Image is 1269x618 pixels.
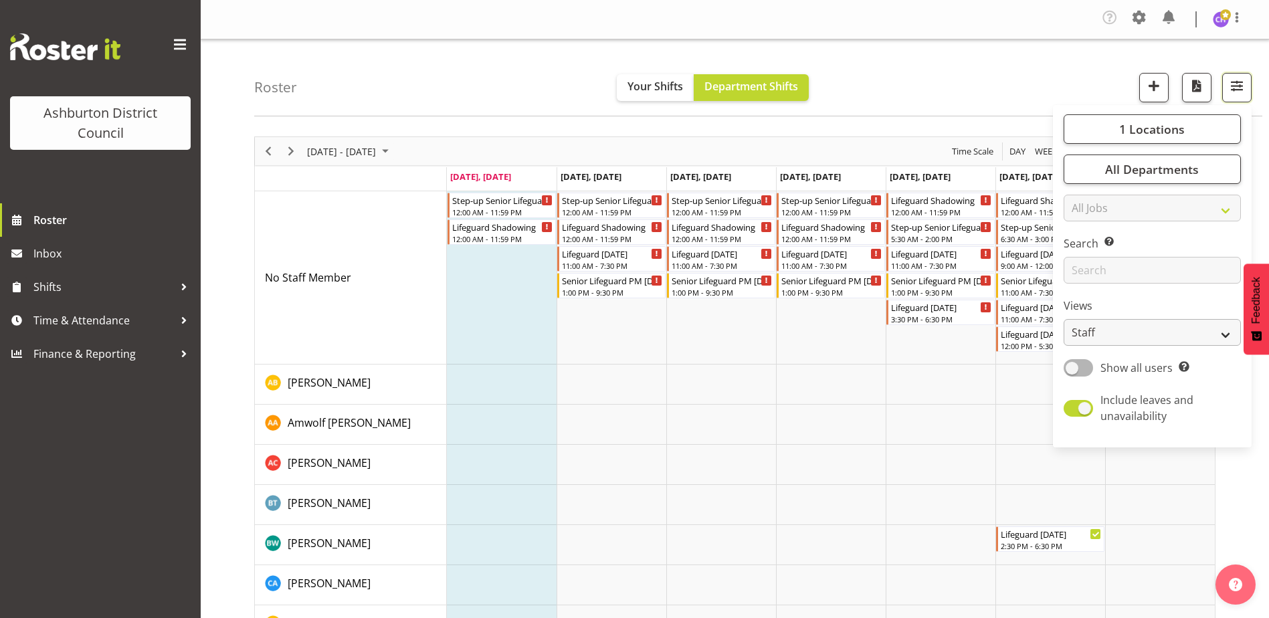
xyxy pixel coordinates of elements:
a: [PERSON_NAME] [288,455,371,471]
div: Lifeguard [DATE] [891,247,991,260]
div: No Staff Member"s event - Lifeguard Saturday Begin From Saturday, September 6, 2025 at 12:00:00 P... [996,326,1104,352]
div: Lifeguard [DATE] [672,247,772,260]
span: [PERSON_NAME] [288,576,371,591]
img: help-xxl-2.png [1229,578,1242,591]
input: Search [1064,257,1241,284]
div: No Staff Member"s event - Lifeguard Saturday Begin From Saturday, September 6, 2025 at 9:00:00 AM... [996,246,1104,272]
div: 12:00 AM - 11:59 PM [672,207,772,217]
div: Lifeguard Shadowing [452,220,553,233]
a: [PERSON_NAME] [288,575,371,591]
div: Senior Lifeguard PM [DATE] [781,274,882,287]
span: Finance & Reporting [33,344,174,364]
button: Add a new shift [1139,73,1169,102]
label: Views [1064,298,1241,314]
div: No Staff Member"s event - Lifeguard Tuesday Begin From Tuesday, September 2, 2025 at 11:00:00 AM ... [557,246,666,272]
div: 11:00 AM - 7:30 PM [1001,314,1101,324]
label: Search [1064,235,1241,251]
div: 11:00 AM - 7:30 PM [891,260,991,271]
button: Timeline Day [1007,143,1028,160]
div: Senior Lifeguard PM [DATE] [891,274,991,287]
span: Week [1034,143,1059,160]
div: No Staff Member"s event - Step-up Senior Lifeguard Begin From Thursday, September 4, 2025 at 12:0... [777,193,885,218]
div: No Staff Member"s event - Step-up Senior Lifeguard Begin From Wednesday, September 3, 2025 at 12:... [667,193,775,218]
span: [PERSON_NAME] [288,496,371,510]
div: No Staff Member"s event - Lifeguard Shadowing Begin From Friday, September 5, 2025 at 12:00:00 AM... [886,193,995,218]
button: 1 Locations [1064,114,1241,144]
td: Ashton Cromie resource [255,445,447,485]
div: No Staff Member"s event - Lifeguard Shadowing Begin From Thursday, September 4, 2025 at 12:00:00 ... [777,219,885,245]
button: Feedback - Show survey [1244,264,1269,354]
div: Lifeguard [DATE] [1001,527,1101,540]
div: 1:00 PM - 9:30 PM [891,287,991,298]
div: Ashburton District Council [23,103,177,143]
div: No Staff Member"s event - Step-up Senior Lifeguard Begin From Saturday, September 6, 2025 at 6:30... [996,219,1104,245]
a: [PERSON_NAME] [288,495,371,511]
button: Timeline Week [1033,143,1060,160]
div: 12:00 AM - 11:59 PM [452,233,553,244]
span: Time & Attendance [33,310,174,330]
div: Senior Lifeguard PM [DATE] [1001,274,1101,287]
span: Time Scale [951,143,995,160]
div: Next [280,137,302,165]
div: No Staff Member"s event - Senior Lifeguard PM Wednesday Begin From Wednesday, September 3, 2025 a... [667,273,775,298]
td: No Staff Member resource [255,191,447,365]
button: Next [282,143,300,160]
button: All Departments [1064,154,1241,184]
button: Previous [260,143,278,160]
div: Lifeguard Shadowing [1001,193,1101,207]
div: 12:00 AM - 11:59 PM [781,207,882,217]
button: Filter Shifts [1222,73,1252,102]
td: Caleb Armstrong resource [255,565,447,605]
button: Department Shifts [694,74,809,101]
span: [DATE], [DATE] [670,171,731,183]
div: Previous [257,137,280,165]
div: No Staff Member"s event - Lifeguard Shadowing Begin From Monday, September 1, 2025 at 12:00:00 AM... [448,219,556,245]
div: Step-up Senior Lifeguard [672,193,772,207]
div: 5:30 AM - 2:00 PM [891,233,991,244]
div: 12:00 AM - 11:59 PM [562,233,662,244]
span: [DATE] - [DATE] [306,143,377,160]
span: [PERSON_NAME] [288,455,371,470]
div: Step-up Senior Lifeguard [891,220,991,233]
div: 2:30 PM - 6:30 PM [1001,540,1101,551]
div: No Staff Member"s event - Step-up Senior Lifeguard Begin From Tuesday, September 2, 2025 at 12:00... [557,193,666,218]
div: Senior Lifeguard PM [DATE] [672,274,772,287]
div: 9:00 AM - 12:00 PM [1001,260,1101,271]
a: [PERSON_NAME] [288,535,371,551]
a: [PERSON_NAME] [288,375,371,391]
div: 12:00 AM - 11:59 PM [1001,207,1101,217]
span: Roster [33,210,194,230]
a: No Staff Member [265,270,351,286]
div: Lifeguard Shadowing [891,193,991,207]
span: Day [1008,143,1027,160]
td: Bella Wilson resource [255,525,447,565]
td: Bailey Tait resource [255,485,447,525]
span: Department Shifts [704,79,798,94]
span: [DATE], [DATE] [450,171,511,183]
div: 3:30 PM - 6:30 PM [891,314,991,324]
div: No Staff Member"s event - Lifeguard Saturday Begin From Saturday, September 6, 2025 at 11:00:00 A... [996,300,1104,325]
span: All Departments [1105,161,1199,177]
div: No Staff Member"s event - Lifeguard Friday Begin From Friday, September 5, 2025 at 3:30:00 PM GMT... [886,300,995,325]
div: Lifeguard Shadowing [781,220,882,233]
span: [DATE], [DATE] [890,171,951,183]
div: 12:00 AM - 11:59 PM [672,233,772,244]
div: Step-up Senior Lifeguard [1001,220,1101,233]
div: 12:00 AM - 11:59 PM [562,207,662,217]
div: 12:00 PM - 5:30 PM [1001,340,1101,351]
img: chalotter-hydes5348.jpg [1213,11,1229,27]
span: Shifts [33,277,174,297]
div: No Staff Member"s event - Senior Lifeguard PM Saturday Begin From Saturday, September 6, 2025 at ... [996,273,1104,298]
div: Lifeguard Shadowing [562,220,662,233]
div: Lifeguard [DATE] [781,247,882,260]
span: [DATE], [DATE] [999,171,1060,183]
span: [PERSON_NAME] [288,536,371,550]
div: Senior Lifeguard PM [DATE] [562,274,662,287]
div: 11:00 AM - 7:30 PM [562,260,662,271]
div: No Staff Member"s event - Senior Lifeguard PM Thursday Begin From Thursday, September 4, 2025 at ... [777,273,885,298]
div: 12:00 AM - 11:59 PM [781,233,882,244]
div: 12:00 AM - 11:59 PM [452,207,553,217]
div: Step-up Senior Lifeguard [452,193,553,207]
div: No Staff Member"s event - Lifeguard Thursday Begin From Thursday, September 4, 2025 at 11:00:00 A... [777,246,885,272]
div: 1:00 PM - 9:30 PM [672,287,772,298]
